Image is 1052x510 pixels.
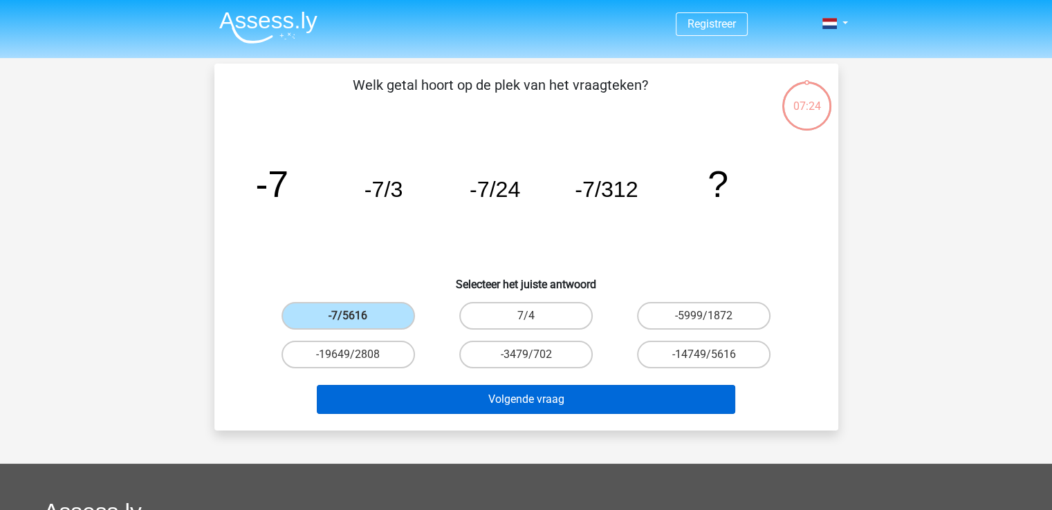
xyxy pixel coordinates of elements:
label: 7/4 [459,302,593,330]
label: -3479/702 [459,341,593,368]
img: Assessly [219,11,317,44]
tspan: -7/24 [469,177,519,202]
a: Registreer [688,17,736,30]
h6: Selecteer het juiste antwoord [237,267,816,291]
tspan: ? [708,163,728,205]
tspan: -7/3 [364,177,403,202]
tspan: -7 [255,163,288,205]
label: -5999/1872 [637,302,770,330]
div: 07:24 [781,80,833,115]
label: -19649/2808 [282,341,415,368]
label: -14749/5616 [637,341,770,368]
button: Volgende vraag [317,385,735,414]
p: Welk getal hoort op de plek van het vraagteken? [237,75,764,116]
label: -7/5616 [282,302,415,330]
tspan: -7/312 [575,177,638,202]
